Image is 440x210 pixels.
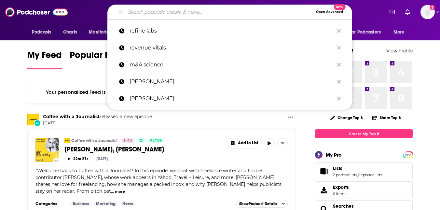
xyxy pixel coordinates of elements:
a: Show notifications dropdown [386,7,397,18]
p: kathleen lucente [130,73,334,90]
span: ... [111,188,114,194]
div: My Pro [326,152,342,158]
span: Lists [333,165,342,171]
a: Lists [333,165,382,171]
a: Business [70,201,92,206]
button: more [115,189,125,194]
span: Podcasts [32,28,51,37]
button: ShowPodcast Details [236,200,288,208]
button: Show profile menu [420,5,435,19]
a: [PERSON_NAME] [107,73,352,90]
a: Searches [333,203,354,209]
a: Create My Top 8 [315,129,413,138]
p: refine labs [130,22,334,39]
div: Search podcasts, credits, & more... [107,5,352,20]
a: Coffee with a Journalist [43,114,100,119]
a: Coffee with a Journalist [71,138,117,143]
img: Podchaser - Follow, Share and Rate Podcasts [5,6,68,18]
a: Show notifications dropdown [403,7,413,18]
span: Charts [63,28,77,37]
a: [PERSON_NAME] [107,90,352,107]
a: 2 podcast lists [333,173,357,177]
span: Exports [333,184,349,190]
span: Exports [317,186,330,195]
a: Popular Feed [70,49,125,69]
span: Active [150,137,162,144]
a: View Profile [386,48,413,54]
div: Your personalized Feed is curated based on the Podcasts, Creators, Users, and Lists that you Follow. [27,81,296,103]
a: Lists [317,167,330,176]
button: open menu [389,26,413,38]
span: , [357,173,358,177]
span: Monitoring [89,28,112,37]
a: 2 episode lists [358,173,382,177]
a: [PERSON_NAME], [PERSON_NAME] [64,145,223,153]
a: News [120,201,136,206]
a: PRO [404,152,412,157]
p: HBR ideacast [130,90,334,107]
button: Show More Button [277,138,288,148]
h3: released a new episode [43,114,152,120]
button: Share Top 8 [372,111,401,124]
input: Search podcasts, credits, & more... [125,7,313,17]
svg: Add a profile image [430,5,435,10]
div: [DATE] [96,157,108,161]
span: More [393,28,405,37]
img: Aly Walansky, Forbes [35,138,59,162]
p: revenue vitals [130,39,334,56]
a: Active [147,138,165,143]
span: Lists [315,162,413,180]
span: Logged in as hopeksander1 [420,5,435,19]
button: Open AdvancedNew [313,8,346,16]
a: refine labs [107,22,352,39]
button: open menu [345,26,390,38]
span: Show Podcast Details [239,202,277,206]
p: m&A science [130,56,334,73]
img: Coffee with a Journalist [27,114,39,125]
span: 43 [127,137,132,144]
span: My Feed [27,49,62,64]
div: New Episode [34,119,41,127]
h3: Categories [35,201,65,206]
img: User Profile [420,5,435,19]
span: [DATE] [43,120,152,126]
span: For Podcasters [350,28,381,37]
span: " [35,168,282,194]
span: New [334,4,346,10]
a: m&A science [107,56,352,73]
button: 22m 27s [64,156,91,162]
a: Charts [59,26,81,38]
img: Coffee with a Journalist [64,138,70,143]
a: Marketing [93,201,118,206]
a: revenue vitals [107,39,352,56]
span: Welcome back to Coffee with a Journalist! In this episode, we chat with freelance writer and Forb... [35,168,282,194]
a: Exports [315,181,413,199]
span: Popular Feed [70,49,125,64]
button: open menu [84,26,120,38]
span: [PERSON_NAME], [PERSON_NAME] [64,145,164,153]
a: My Feed [27,49,62,69]
span: 0 items [333,191,349,196]
a: 43 [121,138,134,143]
span: Open Advanced [316,10,343,14]
button: Show More Button [285,114,296,122]
button: Change Top 8 [326,114,367,122]
span: Add to List [238,141,258,146]
button: Show More Button [227,138,261,148]
button: open menu [27,26,60,38]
